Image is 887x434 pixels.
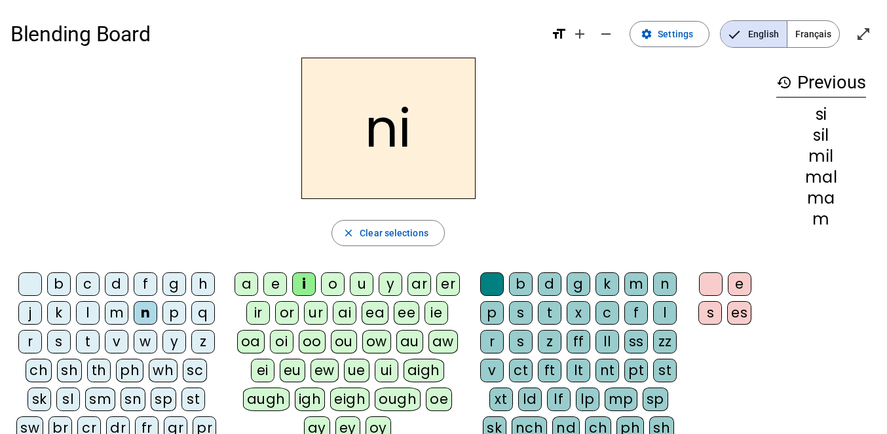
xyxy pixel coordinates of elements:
mat-button-toggle-group: Language selection [720,20,840,48]
div: e [728,272,751,296]
div: ur [304,301,328,325]
div: z [538,330,561,353]
div: si [776,107,866,122]
div: ar [407,272,431,296]
div: z [191,330,215,353]
div: mil [776,149,866,164]
div: r [18,330,42,353]
div: ch [26,359,52,382]
div: y [162,330,186,353]
div: sil [776,128,866,143]
div: a [235,272,258,296]
div: m [776,211,866,227]
div: s [47,330,71,353]
div: g [567,272,590,296]
mat-icon: settings [641,28,652,40]
div: nt [595,359,619,382]
button: Enter full screen [850,21,877,47]
div: oa [237,330,265,353]
div: or [275,301,299,325]
div: u [350,272,373,296]
div: ss [624,330,648,353]
div: j [18,301,42,325]
div: ea [362,301,388,325]
div: v [105,330,128,353]
div: s [509,330,533,353]
div: xt [489,388,513,411]
div: ough [375,388,421,411]
div: er [436,272,460,296]
button: Increase font size [567,21,593,47]
div: ei [251,359,274,382]
div: oi [270,330,293,353]
span: Settings [658,26,693,42]
div: ll [595,330,619,353]
div: w [134,330,157,353]
div: oo [299,330,326,353]
div: y [379,272,402,296]
div: m [105,301,128,325]
div: i [292,272,316,296]
h2: ni [301,58,476,199]
div: ph [116,359,143,382]
div: f [134,272,157,296]
div: d [105,272,128,296]
div: s [509,301,533,325]
div: aw [428,330,458,353]
div: lf [547,388,571,411]
div: ou [331,330,357,353]
div: lp [576,388,599,411]
div: d [538,272,561,296]
div: ct [509,359,533,382]
div: mp [605,388,637,411]
mat-icon: open_in_full [856,26,871,42]
mat-icon: history [776,75,792,90]
div: sp [643,388,668,411]
div: r [480,330,504,353]
div: zz [653,330,677,353]
div: augh [243,388,290,411]
div: ir [246,301,270,325]
mat-icon: add [572,26,588,42]
mat-icon: remove [598,26,614,42]
div: ow [362,330,391,353]
div: wh [149,359,178,382]
div: ld [518,388,542,411]
div: b [47,272,71,296]
div: ft [538,359,561,382]
div: t [538,301,561,325]
mat-icon: close [343,227,354,239]
div: es [727,301,751,325]
div: sn [121,388,145,411]
div: ue [344,359,369,382]
div: k [595,272,619,296]
div: l [76,301,100,325]
div: sk [28,388,51,411]
div: igh [295,388,326,411]
h3: Previous [776,68,866,98]
div: ew [311,359,339,382]
mat-icon: format_size [551,26,567,42]
div: sp [151,388,176,411]
div: n [653,272,677,296]
div: pt [624,359,648,382]
span: Français [787,21,839,47]
div: n [134,301,157,325]
div: k [47,301,71,325]
div: p [480,301,504,325]
div: lt [567,359,590,382]
div: st [181,388,205,411]
div: s [698,301,722,325]
h1: Blending Board [10,13,540,55]
div: ee [394,301,419,325]
div: q [191,301,215,325]
button: Decrease font size [593,21,619,47]
button: Settings [630,21,709,47]
div: sl [56,388,80,411]
div: c [76,272,100,296]
div: ui [375,359,398,382]
span: Clear selections [360,225,428,241]
div: th [87,359,111,382]
div: mal [776,170,866,185]
div: ie [425,301,448,325]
